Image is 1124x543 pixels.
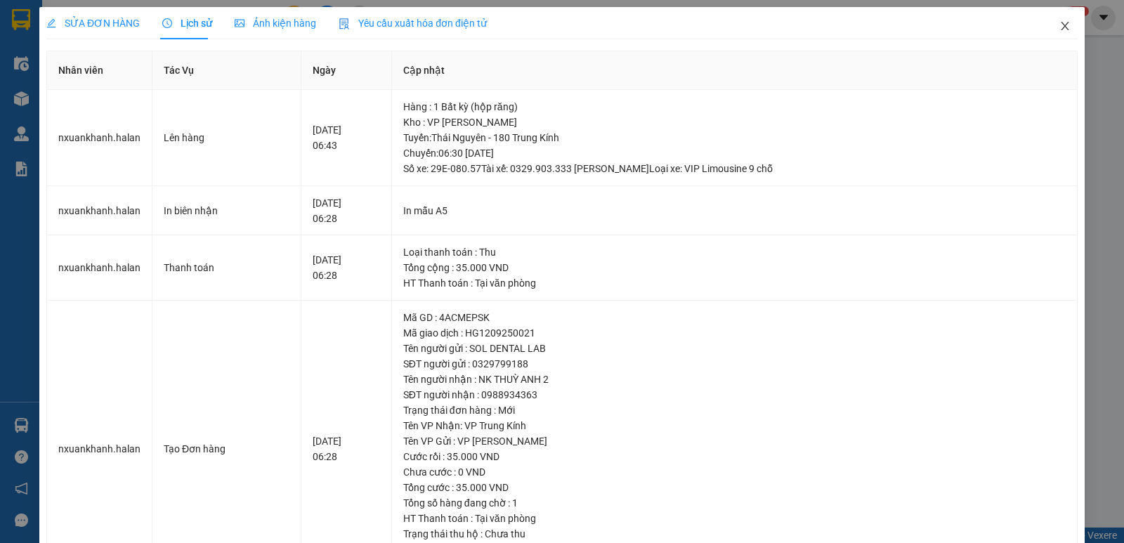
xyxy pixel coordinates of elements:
div: HT Thanh toán : Tại văn phòng [403,511,1066,526]
div: Chưa cước : 0 VND [403,464,1066,480]
th: Cập nhật [392,51,1078,90]
div: HT Thanh toán : Tại văn phòng [403,275,1066,291]
div: SĐT người nhận : 0988934363 [403,387,1066,403]
div: Mã giao dịch : HG1209250021 [403,325,1066,341]
span: Ảnh kiện hàng [235,18,316,29]
span: picture [235,18,244,28]
span: close [1059,20,1071,32]
span: edit [46,18,56,28]
div: Hàng : 1 Bất kỳ (hộp răng) [403,99,1066,115]
div: Tổng cộng : 35.000 VND [403,260,1066,275]
div: Tạo Đơn hàng [164,441,289,457]
td: nxuankhanh.halan [47,186,152,236]
div: Mã GD : 4ACMEPSK [403,310,1066,325]
div: Trạng thái đơn hàng : Mới [403,403,1066,418]
div: Tên VP Gửi : VP [PERSON_NAME] [403,433,1066,449]
span: Lịch sử [162,18,212,29]
div: [DATE] 06:28 [313,195,380,226]
div: Tổng số hàng đang chờ : 1 [403,495,1066,511]
span: SỬA ĐƠN HÀNG [46,18,140,29]
th: Ngày [301,51,392,90]
img: icon [339,18,350,30]
div: Cước rồi : 35.000 VND [403,449,1066,464]
span: Yêu cầu xuất hóa đơn điện tử [339,18,487,29]
div: In mẫu A5 [403,203,1066,218]
div: Lên hàng [164,130,289,145]
div: [DATE] 06:28 [313,252,380,283]
div: Loại thanh toán : Thu [403,244,1066,260]
button: Close [1045,7,1085,46]
div: Trạng thái thu hộ : Chưa thu [403,526,1066,542]
td: nxuankhanh.halan [47,235,152,301]
div: Tên người gửi : SOL DENTAL LAB [403,341,1066,356]
div: Thanh toán [164,260,289,275]
div: [DATE] 06:43 [313,122,380,153]
div: Tổng cước : 35.000 VND [403,480,1066,495]
td: nxuankhanh.halan [47,90,152,186]
th: Nhân viên [47,51,152,90]
span: clock-circle [162,18,172,28]
div: Tuyến : Thái Nguyên - 180 Trung Kính Chuyến: 06:30 [DATE] Số xe: 29E-080.57 Tài xế: 0329.903.333 ... [403,130,1066,176]
div: In biên nhận [164,203,289,218]
div: SĐT người gửi : 0329799188 [403,356,1066,372]
div: Tên VP Nhận: VP Trung Kính [403,418,1066,433]
th: Tác Vụ [152,51,301,90]
div: [DATE] 06:28 [313,433,380,464]
div: Kho : VP [PERSON_NAME] [403,115,1066,130]
div: Tên người nhận : NK THUỲ ANH 2 [403,372,1066,387]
